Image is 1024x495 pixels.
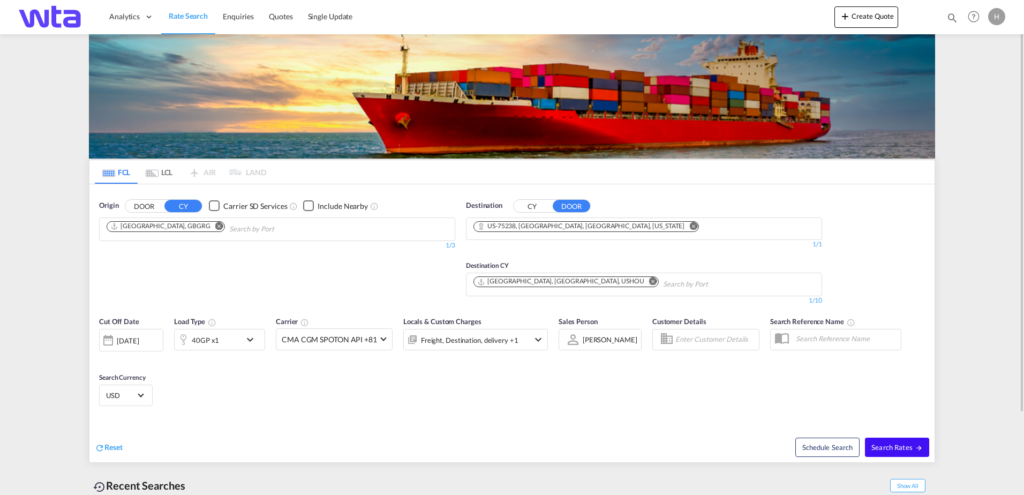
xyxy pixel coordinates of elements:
[99,317,139,326] span: Cut Off Date
[110,222,213,231] div: Press delete to remove this chip.
[477,277,646,286] div: Press delete to remove this chip.
[99,329,163,351] div: [DATE]
[95,443,104,453] md-icon: icon-refresh
[223,201,287,212] div: Carrier SD Services
[466,200,502,211] span: Destination
[105,387,147,403] md-select: Select Currency: $ USDUnited States Dollar
[109,11,140,22] span: Analytics
[95,442,123,454] div: icon-refreshReset
[169,11,208,20] span: Rate Search
[138,160,180,184] md-tab-item: LCL
[795,438,860,457] button: Note: By default Schedule search will only considerorigin ports, destination ports and cut off da...
[209,200,287,212] md-checkbox: Checkbox No Ink
[583,335,637,344] div: [PERSON_NAME]
[652,317,706,326] span: Customer Details
[208,222,224,232] button: Remove
[477,277,644,286] div: Houston, TX, USHOU
[208,318,216,327] md-icon: icon-information-outline
[303,200,368,212] md-checkbox: Checkbox No Ink
[106,391,136,400] span: USD
[790,331,901,347] input: Search Reference Name
[553,200,590,212] button: DOOR
[988,8,1005,25] div: H
[839,10,852,22] md-icon: icon-plus 400-fg
[466,296,822,305] div: 1/10
[834,6,898,28] button: icon-plus 400-fgCreate Quote
[99,373,146,381] span: Search Currency
[514,200,551,212] button: CY
[642,277,658,288] button: Remove
[276,317,309,326] span: Carrier
[871,443,923,452] span: Search Rates
[403,317,481,326] span: Locals & Custom Charges
[477,222,684,231] div: US-75238, Dallas, TX, Texas
[164,200,202,212] button: CY
[110,222,210,231] div: Grangemouth, GBGRG
[223,12,254,21] span: Enquiries
[104,442,123,452] span: Reset
[403,329,548,350] div: Freight Destination delivery Factory Stuffingicon-chevron-down
[174,317,216,326] span: Load Type
[99,241,455,250] div: 1/3
[370,202,379,211] md-icon: Unchecked: Ignores neighbouring ports when fetching rates.Checked : Includes neighbouring ports w...
[89,34,935,159] img: LCL+%26+FCL+BACKGROUND.png
[300,318,309,327] md-icon: The selected Trucker/Carrierwill be displayed in the rate results If the rates are from another f...
[282,334,377,345] span: CMA CGM SPOTON API +81
[532,333,545,346] md-icon: icon-chevron-down
[663,276,765,293] input: Chips input.
[308,12,353,21] span: Single Update
[421,333,518,348] div: Freight Destination delivery Factory Stuffing
[472,218,707,237] md-chips-wrap: Chips container. Use arrow keys to select chips.
[965,7,983,26] span: Help
[965,7,988,27] div: Help
[559,317,598,326] span: Sales Person
[466,261,509,269] span: Destination CY
[477,222,687,231] div: Press delete to remove this chip.
[915,444,923,452] md-icon: icon-arrow-right
[244,333,262,346] md-icon: icon-chevron-down
[865,438,929,457] button: Search Ratesicon-arrow-right
[682,222,698,232] button: Remove
[582,332,638,347] md-select: Sales Person: Hannah McInnes
[318,201,368,212] div: Include Nearby
[890,479,925,492] span: Show All
[847,318,855,327] md-icon: Your search will be saved by the below given name
[675,332,756,348] input: Enter Customer Details
[946,12,958,24] md-icon: icon-magnify
[192,333,219,348] div: 40GP x1
[946,12,958,28] div: icon-magnify
[16,5,88,29] img: bf843820205c11f09835497521dffd49.png
[117,336,139,346] div: [DATE]
[99,200,118,211] span: Origin
[99,350,107,364] md-datepicker: Select
[89,184,935,462] div: OriginDOOR CY Checkbox No InkUnchecked: Search for CY (Container Yard) services for all selected ...
[95,160,138,184] md-tab-item: FCL
[93,481,106,493] md-icon: icon-backup-restore
[289,202,298,211] md-icon: Unchecked: Search for CY (Container Yard) services for all selected carriers.Checked : Search for...
[125,200,163,212] button: DOOR
[105,218,335,238] md-chips-wrap: Chips container. Use arrow keys to select chips.
[229,221,331,238] input: Chips input.
[174,329,265,350] div: 40GP x1icon-chevron-down
[269,12,292,21] span: Quotes
[466,240,822,249] div: 1/1
[95,160,266,184] md-pagination-wrapper: Use the left and right arrow keys to navigate between tabs
[472,273,769,293] md-chips-wrap: Chips container. Use arrow keys to select chips.
[770,317,855,326] span: Search Reference Name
